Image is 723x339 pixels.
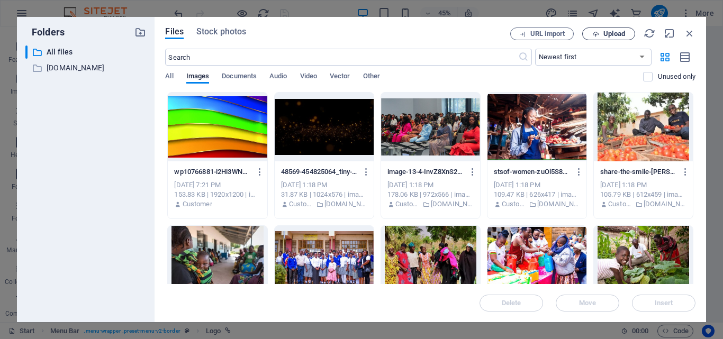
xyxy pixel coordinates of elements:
[600,190,686,199] div: 105.79 KB | 612x459 | image/jpeg
[387,167,464,177] p: image-13-4-InvZ8XnS2WOxatk3PqQjSw.jpg
[324,199,367,209] p: [DOMAIN_NAME]
[165,25,184,38] span: Files
[330,70,350,85] span: Vector
[47,62,127,74] p: [DOMAIN_NAME]
[387,199,474,209] div: By: Customer | Folder: stsofinternational.com
[644,199,686,209] p: [DOMAIN_NAME]
[281,199,367,209] div: By: Customer | Folder: stsofinternational.com
[600,199,686,209] div: By: Customer | Folder: stsofinternational.com
[300,70,317,85] span: Video
[281,190,367,199] div: 31.87 KB | 1024x576 | image/jpeg
[644,28,655,39] i: Reload
[281,180,367,190] div: [DATE] 1:18 PM
[134,26,146,38] i: Create new folder
[582,28,635,40] button: Upload
[600,180,686,190] div: [DATE] 1:18 PM
[269,70,287,85] span: Audio
[174,180,260,190] div: [DATE] 7:21 PM
[664,28,675,39] i: Minimize
[510,28,574,40] button: URL import
[502,199,526,209] p: Customer
[174,190,260,199] div: 153.83 KB | 1920x1200 | image/jpeg
[431,199,474,209] p: [DOMAIN_NAME]
[165,70,173,85] span: All
[494,199,580,209] div: By: Customer | Folder: stsofinternational.com
[494,167,571,177] p: stsof-women-zuOl5S8cm0ac7uFhqRMwMQ.jpg
[608,199,632,209] p: Customer
[174,167,251,177] p: wp10766881-i2Hi3WNZViXgPaRTiz0Sag.jpg
[183,199,212,209] p: Customer
[600,167,677,177] p: share-the-smile-ophelia-foundation-economic-lRbEFv_cneDVjPJosOWSkQ.jpg
[186,70,210,85] span: Images
[494,180,580,190] div: [DATE] 1:18 PM
[603,31,625,37] span: Upload
[658,72,695,81] p: Displays only files that are not in use on the website. Files added during this session can still...
[196,25,246,38] span: Stock photos
[281,167,358,177] p: 48569-454825064_tiny-1024x576-9DYTEDbcsutD6en9uu4F0A.jpg
[289,199,313,209] p: Customer
[537,199,580,209] p: [DOMAIN_NAME]
[25,45,28,59] div: ​
[222,70,257,85] span: Documents
[530,31,565,37] span: URL import
[494,190,580,199] div: 109.47 KB | 626x417 | image/jpeg
[395,199,420,209] p: Customer
[47,46,127,58] p: All files
[25,61,146,75] div: [DOMAIN_NAME]
[165,49,518,66] input: Search
[387,180,474,190] div: [DATE] 1:18 PM
[25,25,65,39] p: Folders
[684,28,695,39] i: Close
[387,190,474,199] div: 178.06 KB | 972x566 | image/jpeg
[363,70,380,85] span: Other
